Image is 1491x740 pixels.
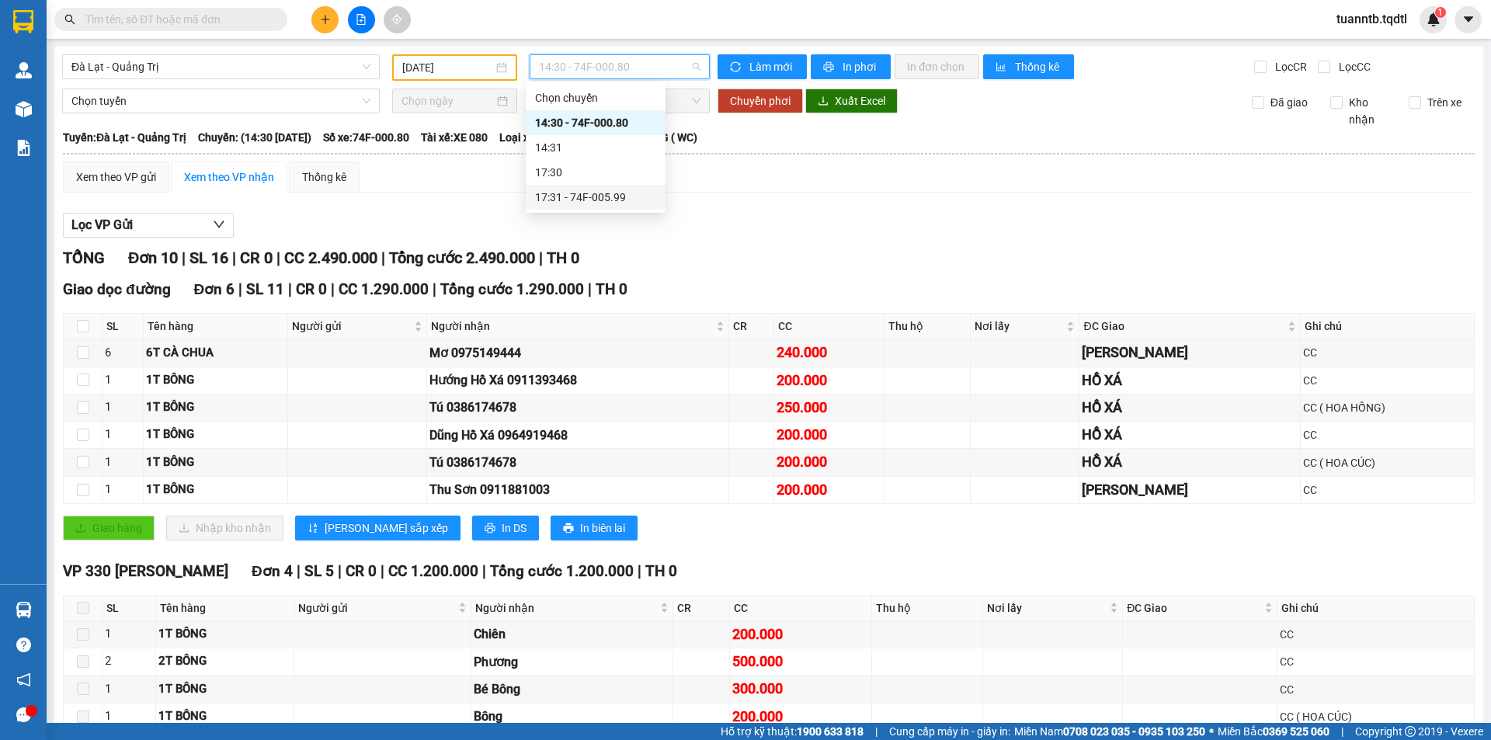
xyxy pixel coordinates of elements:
button: downloadXuất Excel [805,89,898,113]
div: 200.000 [732,706,869,728]
div: 1 [105,481,141,499]
span: Người nhận [431,318,714,335]
span: question-circle [16,638,31,652]
div: 250.000 [777,397,881,419]
div: Tú 0386174678 [429,398,727,417]
button: downloadNhập kho nhận [166,516,283,540]
div: 1T BÔNG [146,426,285,444]
span: CR 0 [346,562,377,580]
div: Thống kê [302,168,346,186]
span: Đã giao [1264,94,1314,111]
span: ⚪️ [1209,728,1214,735]
span: In DS [502,519,527,537]
button: plus [311,6,339,33]
div: 6 [105,344,141,363]
span: plus [320,14,331,25]
div: Dũng Hồ Xá 0964919468 [429,426,727,445]
span: Nơi lấy [975,318,1063,335]
button: printerIn phơi [811,54,891,79]
span: CC 1.200.000 [388,562,478,580]
button: uploadGiao hàng [63,516,155,540]
div: HỒ XÁ [1082,424,1298,446]
span: TH 0 [547,248,579,267]
div: HỒ XÁ [1082,370,1298,391]
span: Tài xế: XE 080 [421,129,488,146]
span: SL 11 [246,280,284,298]
span: SL 16 [189,248,228,267]
span: Cung cấp máy in - giấy in: [889,723,1010,740]
span: printer [485,523,495,535]
span: download [818,96,829,108]
div: 6T CÀ CHUA [146,344,285,363]
div: 1 [105,707,153,726]
th: CR [729,314,773,339]
span: file-add [356,14,367,25]
button: Lọc VP Gửi [63,213,234,238]
span: | [381,248,385,267]
div: CC [1303,481,1472,499]
img: icon-new-feature [1427,12,1441,26]
span: Miền Nam [1014,723,1205,740]
div: 2T BÔNG [158,652,291,671]
img: warehouse-icon [16,101,32,117]
span: Người gửi [292,318,410,335]
span: VP 330 [PERSON_NAME] [63,562,228,580]
div: Tú 0386174678 [429,453,727,472]
span: down [213,218,225,231]
th: CC [774,314,885,339]
span: bar-chart [996,61,1009,74]
button: aim [384,6,411,33]
span: search [64,14,75,25]
img: solution-icon [16,140,32,156]
input: Chọn ngày [401,92,494,109]
div: 1T BÔNG [146,453,285,472]
span: ĐC Giao [1083,318,1284,335]
span: TỔNG [63,248,105,267]
span: sync [730,61,743,74]
div: Thu Sơn 0911881003 [429,480,727,499]
div: 1T BÔNG [158,680,291,699]
div: 500.000 [732,651,869,672]
span: ĐC Giao [1127,599,1261,617]
span: In phơi [843,58,878,75]
div: HỒ XÁ [1082,397,1298,419]
span: Lọc VP Gửi [71,215,133,235]
div: 200.000 [777,370,881,391]
button: sort-ascending[PERSON_NAME] sắp xếp [295,516,461,540]
span: | [276,248,280,267]
button: Chuyển phơi [718,89,803,113]
th: Thu hộ [885,314,971,339]
div: 240.000 [777,342,881,363]
span: | [638,562,641,580]
span: Loại xe: Limousine 22 Phòng Đôi G ( WC) [499,129,697,146]
span: Nơi lấy [987,599,1107,617]
div: Bé Bông [474,679,669,699]
span: Chọn tuyến [71,89,370,113]
span: 14:30 - 74F-000.80 [539,55,700,78]
div: CC ( HOA CÚC) [1303,454,1472,471]
div: Bông [474,707,669,726]
span: | [182,248,186,267]
span: Tổng cước 2.490.000 [389,248,535,267]
button: bar-chartThống kê [983,54,1074,79]
div: 14:31 [535,139,656,156]
button: printerIn DS [472,516,539,540]
b: Tuyến: Đà Lạt - Quảng Trị [63,131,186,144]
th: Tên hàng [144,314,288,339]
span: Tổng cước 1.200.000 [490,562,634,580]
span: | [433,280,436,298]
div: CC [1280,681,1472,698]
div: 200.000 [777,451,881,473]
span: Trên xe [1421,94,1468,111]
span: tuanntb.tqdtl [1324,9,1420,29]
div: 14:30 - 74F-000.80 [535,114,656,131]
div: 1T BÔNG [146,481,285,499]
img: logo-vxr [13,10,33,33]
span: Làm mới [749,58,794,75]
div: 300.000 [732,678,869,700]
span: Đà Lạt - Quảng Trị [71,55,370,78]
div: CC ( HOA CÚC) [1280,708,1472,725]
th: Tên hàng [156,596,294,621]
th: SL [103,314,144,339]
div: CC [1303,344,1472,361]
